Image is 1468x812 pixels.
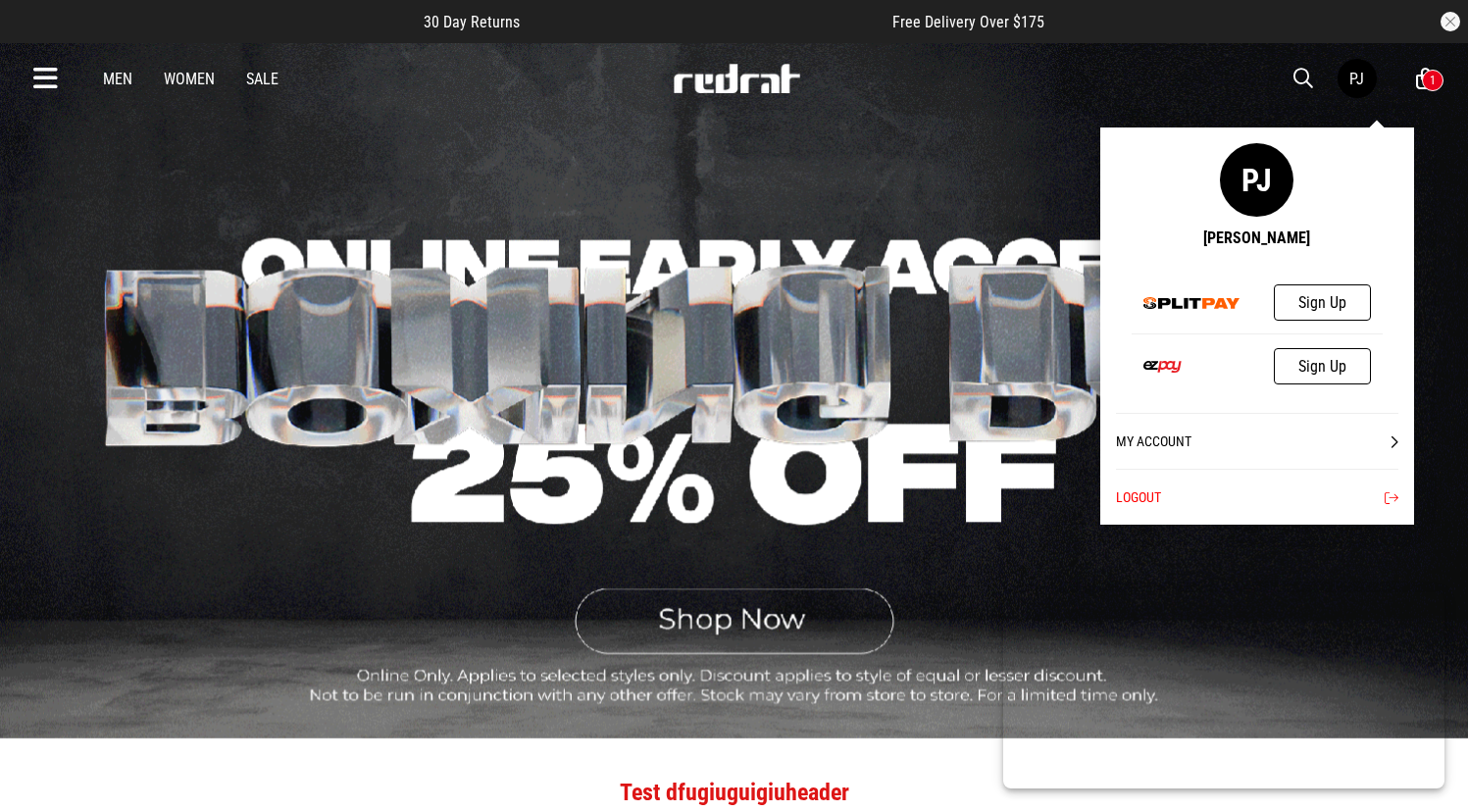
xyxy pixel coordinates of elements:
img: Splitpay [1143,297,1241,309]
span: Free Delivery Over $175 [892,13,1044,31]
h2: Test dfugiuguigiuheader [31,773,1437,812]
iframe: Customer reviews powered by Trustpilot [559,12,853,31]
a: Women [164,70,215,88]
a: 1 [1416,69,1435,89]
div: 1 [1430,74,1436,87]
a: Sign Up [1274,348,1371,384]
img: Ezpay [1143,361,1183,373]
div: PJ [1349,70,1364,88]
img: Redrat logo [672,64,801,93]
div: [PERSON_NAME] [1203,228,1310,247]
span: 30 Day Returns [424,13,520,31]
button: Logout [1116,469,1398,525]
div: PJ [1220,143,1293,217]
a: My Account [1116,413,1398,469]
a: Sign Up [1274,284,1371,321]
a: Sale [246,70,278,88]
a: Men [103,70,132,88]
